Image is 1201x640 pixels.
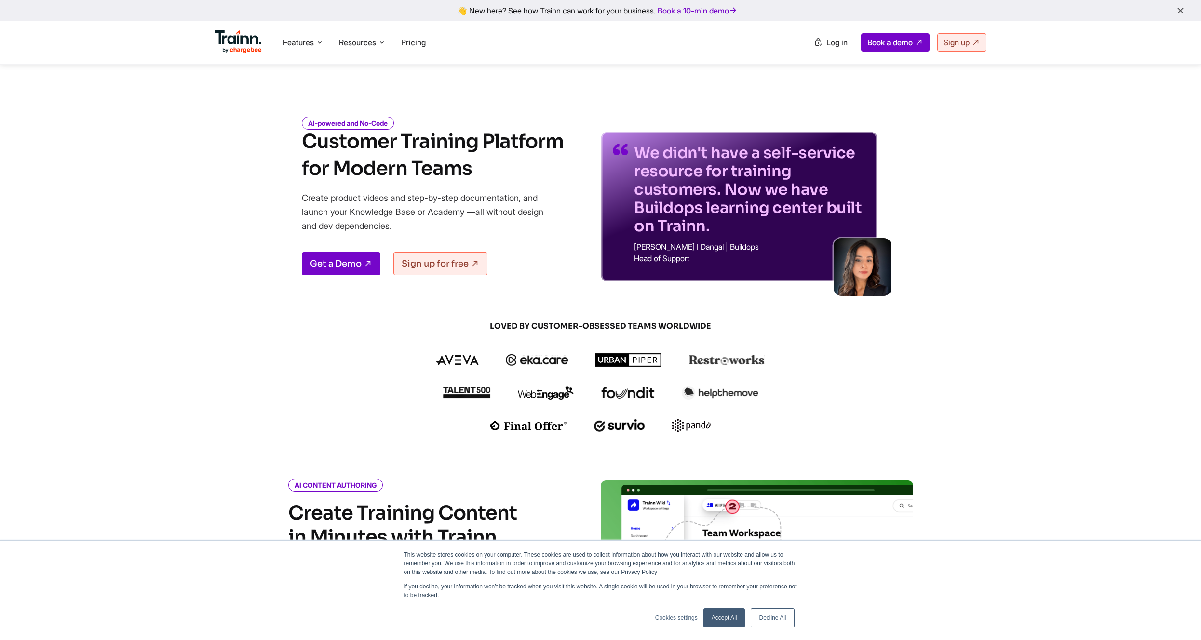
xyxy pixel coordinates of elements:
[613,144,628,155] img: quotes-purple.41a7099.svg
[404,582,797,600] p: If you decline, your information won’t be tracked when you visit this website. A single cookie wi...
[672,419,711,432] img: pando logo
[594,419,646,432] img: survio logo
[703,608,745,627] a: Accept All
[682,386,758,400] img: helpthemove logo
[283,37,314,48] span: Features
[601,387,655,399] img: foundit logo
[944,38,970,47] span: Sign up
[288,501,520,573] h2: Create Training Content in Minutes with Trainn AI
[404,550,797,576] p: This website stores cookies on your computer. These cookies are used to collect information about...
[861,33,930,52] a: Book a demo
[506,354,568,366] img: ekacare logo
[834,238,891,296] img: sabina-buildops.d2e8138.png
[401,38,426,47] a: Pricing
[302,252,380,275] a: Get a Demo
[595,353,662,367] img: urbanpiper logo
[937,33,986,52] a: Sign up
[826,38,848,47] span: Log in
[751,608,794,627] a: Decline All
[634,243,865,251] p: [PERSON_NAME] I Dangal | Buildops
[302,191,557,233] p: Create product videos and step-by-step documentation, and launch your Knowledge Base or Academy —...
[1153,594,1201,640] iframe: Chat Widget
[369,321,832,332] span: LOVED BY CUSTOMER-OBSESSED TEAMS WORLDWIDE
[215,30,262,53] img: Trainn Logo
[634,144,865,235] p: We didn't have a self-service resource for training customers. Now we have Buildops learning cent...
[302,117,394,130] i: AI-powered and No-Code
[634,254,865,262] p: Head of Support
[689,355,765,365] img: restroworks logo
[867,38,913,47] span: Book a demo
[288,479,383,492] i: AI CONTENT AUTHORING
[6,6,1195,15] div: 👋 New here? See how Trainn can work for your business.
[302,128,564,182] h1: Customer Training Platform for Modern Teams
[393,252,487,275] a: Sign up for free
[339,37,376,48] span: Resources
[518,386,574,400] img: webengage logo
[443,387,491,399] img: talent500 logo
[808,34,853,51] a: Log in
[656,4,740,17] a: Book a 10-min demo
[655,613,698,622] a: Cookies settings
[490,421,567,430] img: finaloffer logo
[436,355,479,365] img: aveva logo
